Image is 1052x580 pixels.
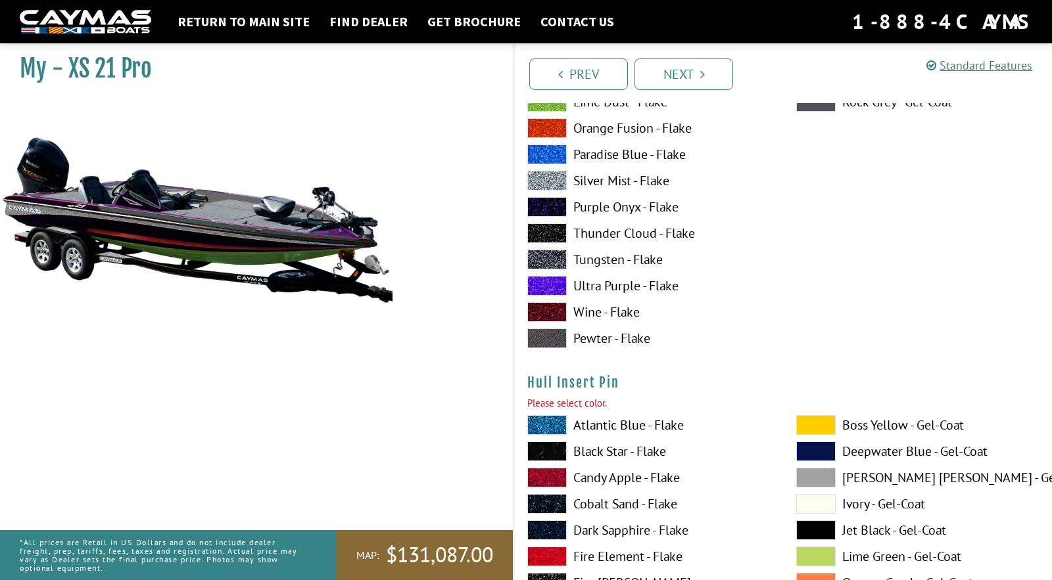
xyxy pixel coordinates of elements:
a: Return to main site [171,13,316,30]
label: Orange Fusion - Flake [527,118,770,138]
label: Fire Element - Flake [527,547,770,566]
label: Jet Black - Gel-Coat [796,520,1039,540]
div: 1-888-4CAYMAS [852,7,1032,36]
label: Tungsten - Flake [527,250,770,269]
h1: My - XS 21 Pro [20,54,480,83]
label: Deepwater Blue - Gel-Coat [796,441,1039,461]
label: Ivory - Gel-Coat [796,494,1039,514]
div: Please select color. [527,396,1039,411]
label: [PERSON_NAME] [PERSON_NAME] - Gel-Coat [796,468,1039,487]
label: Atlantic Blue - Flake [527,415,770,435]
label: Lime Green - Gel-Coat [796,547,1039,566]
a: Contact Us [534,13,621,30]
a: Next [634,58,733,90]
label: Thunder Cloud - Flake [527,223,770,243]
p: *All prices are Retail in US Dollars and do not include dealer freight, prep, tariffs, fees, taxe... [20,531,307,579]
label: Cobalt Sand - Flake [527,494,770,514]
img: white-logo-c9c8dbefe5ff5ceceb0f0178aa75bf4bb51f6bca0971e226c86eb53dfe498488.png [20,10,151,34]
label: Paradise Blue - Flake [527,145,770,164]
label: Purple Onyx - Flake [527,197,770,217]
label: Pewter - Flake [527,328,770,348]
a: Standard Features [926,58,1032,73]
label: Dark Sapphire - Flake [527,520,770,540]
ul: Pagination [526,56,1052,90]
label: Ultra Purple - Flake [527,276,770,296]
label: Wine - Flake [527,302,770,322]
span: $131,087.00 [386,541,493,569]
label: Silver Mist - Flake [527,171,770,190]
label: Black Star - Flake [527,441,770,461]
label: Candy Apple - Flake [527,468,770,487]
a: Find Dealer [323,13,414,30]
a: Prev [529,58,628,90]
a: Get Brochure [421,13,527,30]
h4: Hull Insert Pin [527,374,1039,391]
label: Boss Yellow - Gel-Coat [796,415,1039,435]
a: MAP:$131,087.00 [337,530,513,580]
span: MAP: [356,548,379,562]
